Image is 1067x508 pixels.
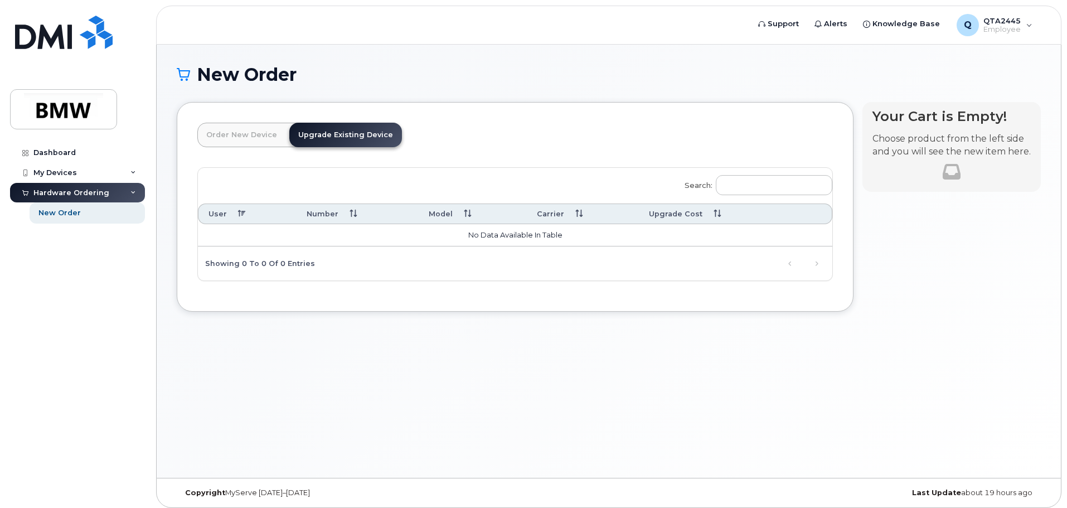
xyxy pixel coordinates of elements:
[297,204,419,224] th: Number: activate to sort column ascending
[197,123,286,147] a: Order New Device
[198,224,832,246] td: No data available in table
[289,123,402,147] a: Upgrade Existing Device
[912,488,961,497] strong: Last Update
[198,254,315,273] div: Showing 0 to 0 of 0 entries
[753,488,1041,497] div: about 19 hours ago
[782,255,798,272] a: Previous
[198,204,297,224] th: User: activate to sort column descending
[177,488,465,497] div: MyServe [DATE]–[DATE]
[808,255,825,272] a: Next
[177,65,1041,84] h1: New Order
[677,168,832,199] label: Search:
[527,204,639,224] th: Carrier: activate to sort column ascending
[716,175,832,195] input: Search:
[872,109,1031,124] h4: Your Cart is Empty!
[185,488,225,497] strong: Copyright
[639,204,796,224] th: Upgrade Cost: activate to sort column ascending
[1019,459,1059,500] iframe: Messenger Launcher
[872,133,1031,158] p: Choose product from the left side and you will see the new item here.
[419,204,527,224] th: Model: activate to sort column ascending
